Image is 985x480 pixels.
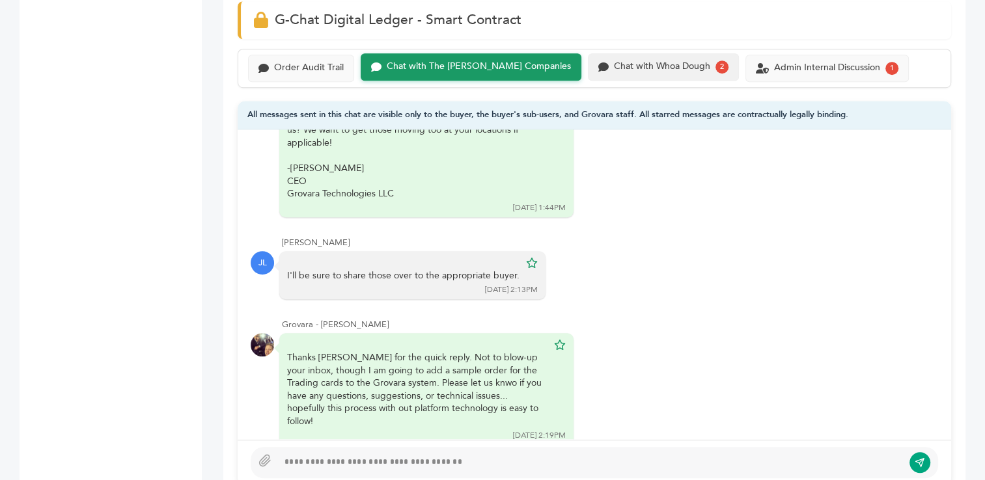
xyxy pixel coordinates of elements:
[513,430,566,441] div: [DATE] 2:19PM
[485,284,538,295] div: [DATE] 2:13PM
[387,61,571,72] div: Chat with The [PERSON_NAME] Companies
[274,62,344,73] div: Order Audit Trail
[251,251,274,274] div: JL
[275,10,521,29] span: G-Chat Digital Ledger - Smart Contract
[287,98,548,200] div: Glad you like the Whoa Dough samples... can you pass along the Trading Cards to the appropriate b...
[287,187,548,200] div: Grovara Technologies LLC
[287,175,548,188] div: CEO
[774,62,880,73] div: Admin Internal Discussion
[715,60,728,73] div: 2
[287,269,520,282] div: I'll be sure to share those over to the appropriate buyer.
[282,319,938,330] div: Grovara - [PERSON_NAME]
[287,351,548,428] div: Thanks [PERSON_NAME] for the quick reply. Not to blow-up your inbox, though I am going to add a s...
[513,202,566,213] div: [DATE] 1:44PM
[885,62,898,75] div: 1
[282,237,938,248] div: [PERSON_NAME]
[614,61,710,72] div: Chat with Whoa Dough
[287,162,548,175] div: -[PERSON_NAME]
[238,101,951,130] div: All messages sent in this chat are visible only to the buyer, the buyer's sub-users, and Grovara ...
